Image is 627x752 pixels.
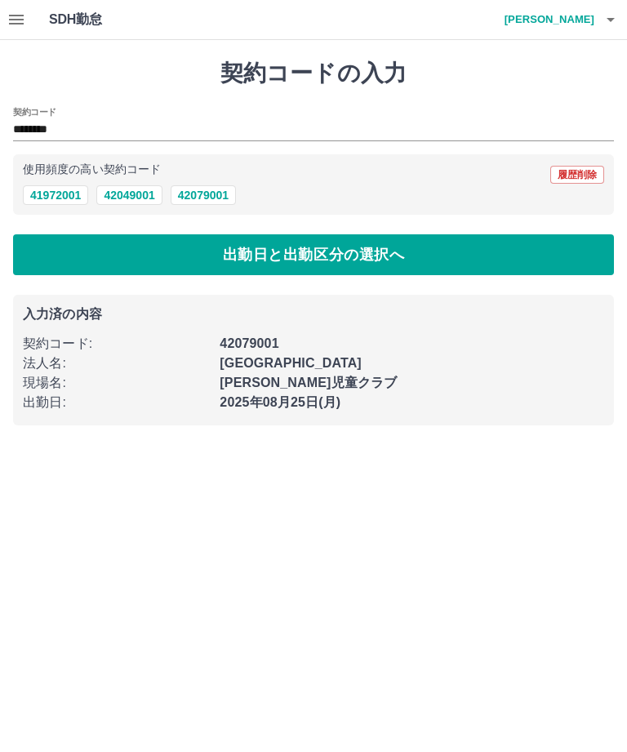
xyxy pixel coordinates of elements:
[220,395,340,409] b: 2025年08月25日(月)
[13,60,614,87] h1: 契約コードの入力
[23,334,210,354] p: 契約コード :
[220,376,397,389] b: [PERSON_NAME]児童クラブ
[23,354,210,373] p: 法人名 :
[23,373,210,393] p: 現場名 :
[96,185,162,205] button: 42049001
[23,308,604,321] p: 入力済の内容
[13,105,56,118] h2: 契約コード
[550,166,604,184] button: 履歴削除
[23,185,88,205] button: 41972001
[23,164,161,176] p: 使用頻度の高い契約コード
[220,356,362,370] b: [GEOGRAPHIC_DATA]
[13,234,614,275] button: 出勤日と出勤区分の選択へ
[23,393,210,412] p: 出勤日 :
[171,185,236,205] button: 42079001
[220,336,278,350] b: 42079001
